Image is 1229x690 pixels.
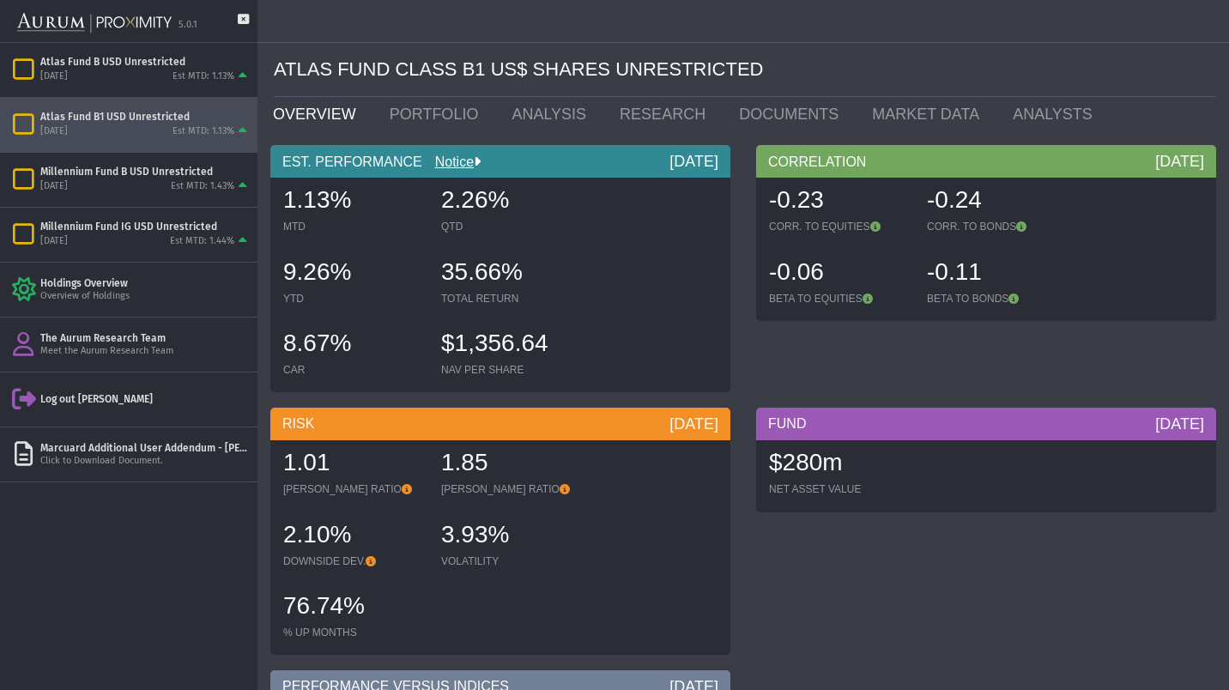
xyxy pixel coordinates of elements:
a: RESEARCH [607,97,726,131]
div: TOTAL RETURN [441,292,582,306]
a: ANALYSTS [1000,97,1113,131]
a: ANALYSIS [499,97,607,131]
div: [DATE] [40,70,68,83]
div: 3.93% [441,518,582,554]
div: [DATE] [40,235,68,248]
div: Millennium Fund IG USD Unrestricted [40,220,251,233]
div: ATLAS FUND CLASS B1 US$ SHARES UNRESTRICTED [274,43,1216,97]
div: The Aurum Research Team [40,331,251,345]
span: -0.23 [769,186,824,213]
div: FUND [756,408,1216,440]
div: $1,356.64 [441,327,582,363]
div: Log out [PERSON_NAME] [40,392,251,406]
div: Click to Download Document. [40,455,251,468]
div: Est MTD: 1.44% [170,235,234,248]
div: % UP MONTHS [283,626,424,639]
div: Est MTD: 1.13% [173,125,234,138]
div: CAR [283,363,424,377]
span: 2.26% [441,186,509,213]
div: MTD [283,220,424,233]
div: 76.74% [283,590,424,626]
div: 1.01 [283,446,424,482]
div: [DATE] [1155,414,1204,434]
div: [PERSON_NAME] RATIO [441,482,582,496]
div: VOLATILITY [441,554,582,568]
a: PORTFOLIO [377,97,499,131]
div: Atlas Fund B USD Unrestricted [40,55,251,69]
div: YTD [283,292,424,306]
div: Est MTD: 1.43% [171,180,234,193]
div: [DATE] [40,180,68,193]
div: 9.26% [283,256,424,292]
div: 5.0.1 [179,19,197,32]
a: OVERVIEW [260,97,377,131]
div: [DATE] [40,125,68,138]
div: -0.11 [927,256,1068,292]
div: Est MTD: 1.13% [173,70,234,83]
div: DOWNSIDE DEV. [283,554,424,568]
div: Meet the Aurum Research Team [40,345,251,358]
div: 35.66% [441,256,582,292]
div: Millennium Fund B USD Unrestricted [40,165,251,179]
img: Aurum-Proximity%20white.svg [17,4,172,42]
div: QTD [441,220,582,233]
div: BETA TO EQUITIES [769,292,910,306]
div: 1.85 [441,446,582,482]
div: BETA TO BONDS [927,292,1068,306]
div: NET ASSET VALUE [769,482,910,496]
div: NAV PER SHARE [441,363,582,377]
a: Notice [422,154,474,169]
div: [DATE] [1155,151,1204,172]
div: [DATE] [669,414,718,434]
div: RISK [270,408,730,440]
div: CORR. TO BONDS [927,220,1068,233]
div: $280m [769,446,910,482]
div: Holdings Overview [40,276,251,290]
a: MARKET DATA [859,97,1000,131]
div: Marcuard Additional User Addendum - [PERSON_NAME] - Signed.pdf [40,441,251,455]
span: 1.13% [283,186,351,213]
div: CORRELATION [756,145,1216,178]
div: -0.06 [769,256,910,292]
div: 8.67% [283,327,424,363]
div: CORR. TO EQUITIES [769,220,910,233]
div: Notice [422,153,481,172]
div: [DATE] [669,151,718,172]
div: EST. PERFORMANCE [270,145,730,178]
div: Atlas Fund B1 USD Unrestricted [40,110,251,124]
div: Overview of Holdings [40,290,251,303]
div: 2.10% [283,518,424,554]
div: -0.24 [927,184,1068,220]
div: [PERSON_NAME] RATIO [283,482,424,496]
a: DOCUMENTS [726,97,859,131]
